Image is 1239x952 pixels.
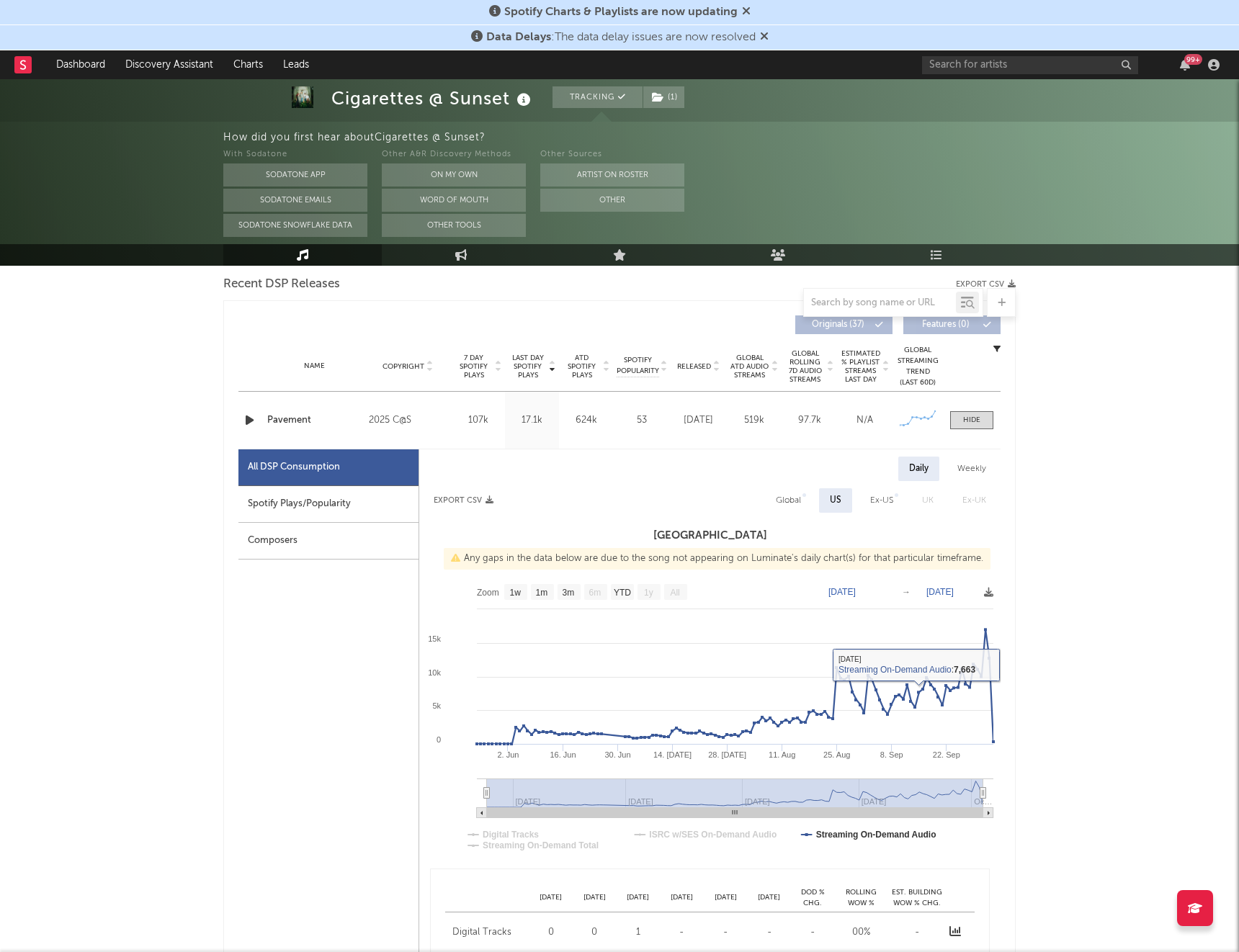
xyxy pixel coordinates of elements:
text: 6m [589,588,601,598]
button: Sodatone Emails [223,189,367,212]
text: Zoom [477,588,499,598]
text: 14. [DATE] [653,750,692,759]
span: Global ATD Audio Streams [730,354,769,380]
text: Oc… [974,797,992,806]
text: All [670,588,679,598]
button: Features(0) [903,315,1001,334]
input: Search for artists [922,56,1138,74]
text: ISRC w/SES On-Demand Audio [649,830,777,840]
text: 2. Jun [497,750,519,759]
a: Charts [223,50,273,79]
button: Sodatone App [223,163,367,187]
a: Dashboard [46,50,115,79]
button: Other [540,189,684,212]
span: : The data delay issues are now resolved [486,32,756,43]
button: Other Tools [382,214,526,237]
span: Recent DSP Releases [223,276,340,293]
text: 15k [428,634,441,643]
div: 0 0 % [838,925,885,940]
button: Export CSV [434,496,493,505]
div: Composers [238,523,419,560]
div: How did you first hear about Cigarettes @ Sunset ? [223,129,1239,146]
text: 25. Aug [823,750,850,759]
div: Spotify Plays/Popularity [238,486,419,523]
div: 624k [563,413,609,428]
span: Dismiss [742,6,751,18]
text: Digital Tracks [483,830,539,840]
text: Streaming On-Demand Audio [816,830,936,840]
div: 0 [576,925,613,940]
div: 53 [617,413,667,428]
button: Export CSV [956,280,1016,289]
span: Estimated % Playlist Streams Last Day [841,349,880,384]
div: Daily [898,457,939,481]
span: Last Day Spotify Plays [509,354,547,380]
div: DoD % Chg. [791,887,834,908]
div: - [707,925,744,940]
div: Other A&R Discovery Methods [382,146,526,163]
div: 17.1k [509,413,555,428]
text: 28. [DATE] [708,750,746,759]
span: Copyright [383,362,424,371]
div: Cigarettes @ Sunset [331,86,534,110]
text: 5k [432,701,441,710]
text: [DATE] [828,587,856,597]
div: Any gaps in the data below are due to the song not appearing on Luminate's daily chart(s) for tha... [444,548,990,570]
button: Sodatone Snowflake Data [223,214,367,237]
button: (1) [643,86,684,108]
button: Word Of Mouth [382,189,526,212]
div: Ex-US [870,492,893,509]
button: Artist on Roster [540,163,684,187]
text: 1m [536,588,548,598]
div: - [892,925,942,940]
text: [DATE] [926,587,954,597]
div: Pavement [267,413,362,428]
a: Leads [273,50,319,79]
div: With Sodatone [223,146,367,163]
div: Est. Building WoW % Chg. [888,887,946,908]
div: All DSP Consumption [248,459,340,476]
h3: [GEOGRAPHIC_DATA] [419,527,1001,544]
div: - [663,925,700,940]
text: 1w [510,588,522,598]
div: Name [267,361,362,372]
div: [DATE] [617,892,661,903]
button: Tracking [553,86,643,108]
span: ATD Spotify Plays [563,354,601,380]
text: 16. Jun [550,750,576,759]
text: 10k [428,668,441,677]
span: Originals ( 37 ) [805,320,871,329]
text: → [902,587,911,597]
div: Weekly [947,457,997,481]
span: Features ( 0 ) [913,320,979,329]
button: 99+ [1180,59,1190,71]
text: 8. Sep [880,750,903,759]
div: All DSP Consumption [238,449,419,486]
a: Discovery Assistant [115,50,223,79]
button: Originals(37) [795,315,893,334]
input: Search by song name or URL [804,297,956,309]
div: 97.7k [785,413,833,428]
span: Released [677,362,711,371]
text: 1y [644,588,653,598]
div: 0 [532,925,569,940]
text: 11. Aug [769,750,795,759]
span: Dismiss [760,32,769,43]
button: On My Own [382,163,526,187]
div: 107k [455,413,501,428]
span: ( 1 ) [643,86,685,108]
text: 22. Sep [933,750,960,759]
div: [DATE] [747,892,791,903]
div: 519k [730,413,778,428]
div: 2025 C@S [369,412,447,429]
span: 7 Day Spotify Plays [455,354,493,380]
span: Spotify Charts & Playlists are now updating [504,6,738,18]
div: US [830,492,841,509]
div: [DATE] [674,413,723,428]
span: Data Delays [486,32,551,43]
text: YTD [614,588,631,598]
div: Global Streaming Trend (Last 60D) [896,345,939,388]
div: 99 + [1184,54,1202,65]
text: 30. Jun [604,750,630,759]
div: N/A [841,413,889,428]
